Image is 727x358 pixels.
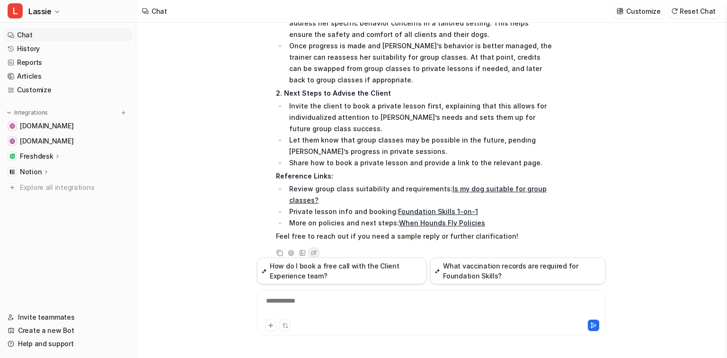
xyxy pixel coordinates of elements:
[4,28,132,42] a: Chat
[120,109,127,116] img: menu_add.svg
[4,108,51,117] button: Integrations
[286,157,553,169] li: Share how to book a private lesson and provide a link to the relevant page.
[9,123,15,129] img: www.whenhoundsfly.com
[276,172,333,180] strong: Reference Links:
[8,183,17,192] img: explore all integrations
[399,219,485,227] a: When Hounds Fly Policies
[9,153,15,159] img: Freshdesk
[286,183,553,206] li: Review group class suitability and requirements:
[20,167,42,177] p: Notion
[671,8,678,15] img: reset
[9,138,15,144] img: online.whenhoundsfly.com
[668,4,719,18] button: Reset Chat
[28,5,52,18] span: Lassie
[430,258,605,284] button: What vaccination records are required for Foundation Skills?
[614,4,664,18] button: Customize
[286,134,553,157] li: Let them know that group classes may be possible in the future, pending [PERSON_NAME]’s progress ...
[626,6,660,16] p: Customize
[276,89,391,97] strong: 2. Next Steps to Advise the Client
[4,324,132,337] a: Create a new Bot
[4,119,132,133] a: www.whenhoundsfly.com[DOMAIN_NAME]
[286,217,553,229] li: More on policies and next steps:
[4,134,132,148] a: online.whenhoundsfly.com[DOMAIN_NAME]
[617,8,623,15] img: customize
[286,40,553,86] li: Once progress is made and [PERSON_NAME]’s behavior is better managed, the trainer can reassess he...
[4,70,132,83] a: Articles
[20,136,73,146] span: [DOMAIN_NAME]
[9,169,15,175] img: Notion
[4,83,132,97] a: Customize
[257,258,426,284] button: How do I book a free call with the Client Experience team?
[8,3,23,18] span: L
[20,180,128,195] span: Explore all integrations
[151,6,167,16] div: Chat
[4,311,132,324] a: Invite teammates
[286,100,553,134] li: Invite the client to book a private lesson first, explaining that this allows for individualized ...
[286,206,553,217] li: Private lesson info and booking:
[4,56,132,69] a: Reports
[20,152,53,161] p: Freshdesk
[20,121,73,131] span: [DOMAIN_NAME]
[276,231,553,242] p: Feel free to reach out if you need a sample reply or further clarification!
[6,109,12,116] img: expand menu
[398,207,478,215] a: Foundation Skills 1-on-1
[4,337,132,350] a: Help and support
[286,6,553,40] li: Recommend private lessons as the starting point for [PERSON_NAME] to address her specific behavio...
[4,42,132,55] a: History
[4,181,132,194] a: Explore all integrations
[14,109,48,116] p: Integrations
